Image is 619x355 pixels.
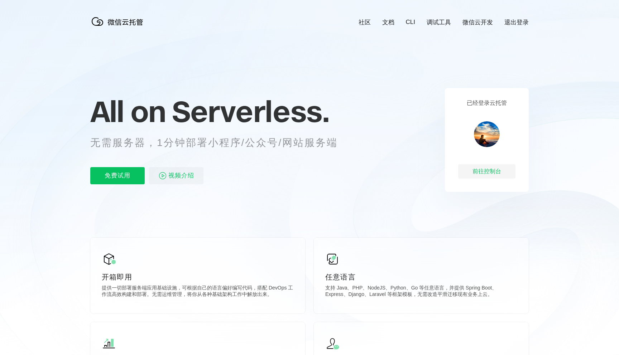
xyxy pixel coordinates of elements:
span: Serverless. [172,93,329,129]
p: 提供一切部署服务端应用基础设施，可根据自己的语言偏好编写代码，搭配 DevOps 工作流高效构建和部署。无需运维管理，将你从各种基础架构工作中解放出来。 [102,285,294,299]
a: 文档 [382,18,394,26]
p: 支持 Java、PHP、NodeJS、Python、Go 等任意语言，并提供 Spring Boot、Express、Django、Laravel 等框架模板，无需改造平滑迁移现有业务上云。 [325,285,517,299]
a: 微信云开发 [462,18,493,26]
p: 已经登录云托管 [467,99,507,107]
img: video_play.svg [158,171,167,180]
img: 微信云托管 [90,14,148,29]
p: 无需服务器，1分钟部署小程序/公众号/网站服务端 [90,136,351,150]
a: 社区 [359,18,371,26]
a: 退出登录 [504,18,529,26]
p: 免费试用 [90,167,145,184]
div: 前往控制台 [458,164,515,179]
p: 开箱即用 [102,272,294,282]
p: 任意语言 [325,272,517,282]
span: 视频介绍 [168,167,194,184]
a: 微信云托管 [90,24,148,30]
span: All on [90,93,165,129]
a: CLI [406,19,415,26]
a: 调试工具 [427,18,451,26]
